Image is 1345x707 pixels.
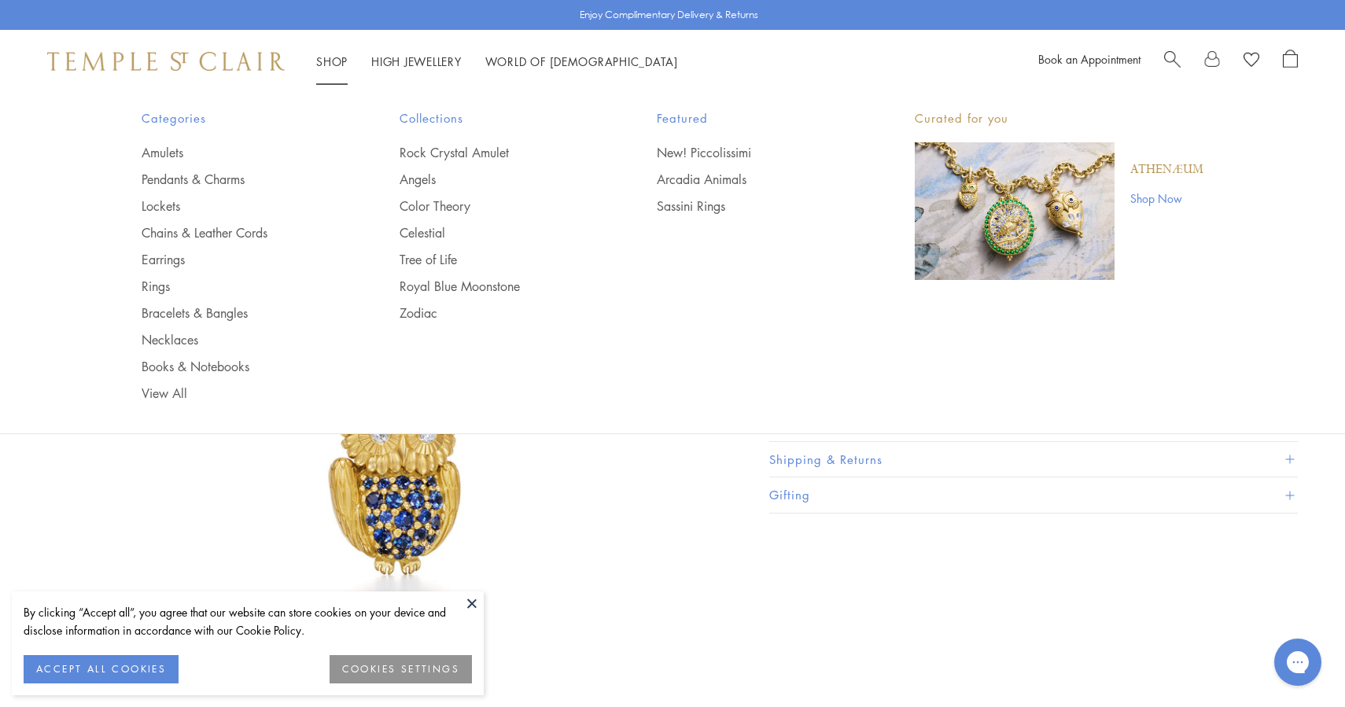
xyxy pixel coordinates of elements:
[1244,50,1259,73] a: View Wishlist
[142,251,337,268] a: Earrings
[657,171,852,188] a: Arcadia Animals
[371,53,462,69] a: High JewelleryHigh Jewellery
[142,358,337,375] a: Books & Notebooks
[769,477,1298,513] button: Gifting
[142,171,337,188] a: Pendants & Charms
[915,109,1203,128] p: Curated for you
[400,224,595,241] a: Celestial
[1130,161,1203,179] a: Athenæum
[47,52,285,71] img: Temple St. Clair
[142,385,337,402] a: View All
[142,278,337,295] a: Rings
[330,655,472,683] button: COOKIES SETTINGS
[24,655,179,683] button: ACCEPT ALL COOKIES
[769,442,1298,477] button: Shipping & Returns
[400,251,595,268] a: Tree of Life
[1130,190,1203,207] a: Shop Now
[142,331,337,348] a: Necklaces
[1038,51,1140,67] a: Book an Appointment
[1266,633,1329,691] iframe: Gorgias live chat messenger
[142,109,337,128] span: Categories
[400,109,595,128] span: Collections
[580,7,758,23] p: Enjoy Complimentary Delivery & Returns
[142,144,337,161] a: Amulets
[400,144,595,161] a: Rock Crystal Amulet
[316,52,678,72] nav: Main navigation
[400,278,595,295] a: Royal Blue Moonstone
[1164,50,1181,73] a: Search
[657,144,852,161] a: New! Piccolissimi
[1283,50,1298,73] a: Open Shopping Bag
[142,197,337,215] a: Lockets
[142,304,337,322] a: Bracelets & Bangles
[400,197,595,215] a: Color Theory
[24,603,472,639] div: By clicking “Accept all”, you agree that our website can store cookies on your device and disclos...
[316,53,348,69] a: ShopShop
[142,224,337,241] a: Chains & Leather Cords
[485,53,678,69] a: World of [DEMOGRAPHIC_DATA]World of [DEMOGRAPHIC_DATA]
[400,171,595,188] a: Angels
[657,109,852,128] span: Featured
[657,197,852,215] a: Sassini Rings
[400,304,595,322] a: Zodiac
